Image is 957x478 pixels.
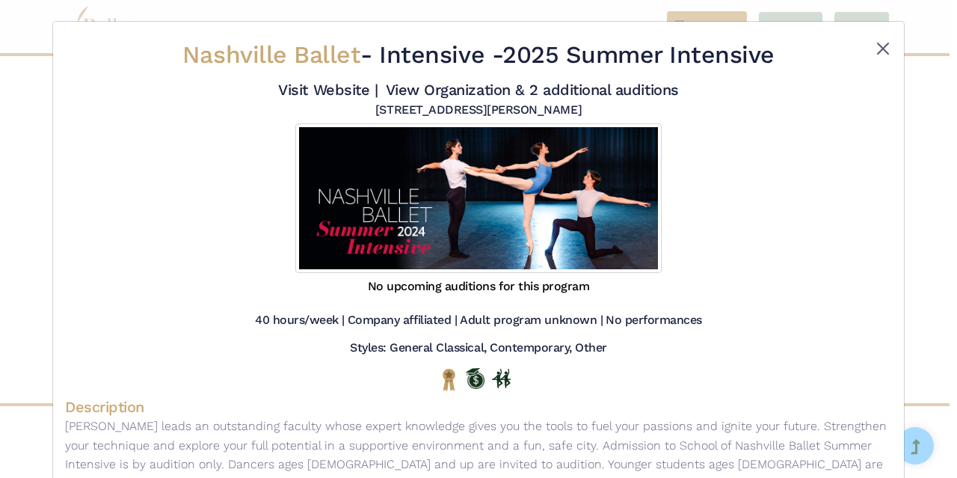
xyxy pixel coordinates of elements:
[368,279,590,295] h5: No upcoming auditions for this program
[379,40,502,69] span: Intensive -
[278,81,378,99] a: Visit Website |
[460,313,603,328] h5: Adult program unknown |
[295,123,661,273] img: Logo
[466,368,484,389] img: Offers Scholarship
[182,40,360,69] span: Nashville Ballet
[375,102,582,118] h5: [STREET_ADDRESS][PERSON_NAME]
[386,81,679,99] a: View Organization & 2 additional auditions
[65,397,892,417] h4: Description
[606,313,702,328] h5: No performances
[348,313,457,328] h5: Company affiliated |
[134,40,823,71] h2: - 2025 Summer Intensive
[874,40,892,58] button: Close
[440,368,458,391] img: National
[255,313,345,328] h5: 40 hours/week |
[492,369,511,388] img: In Person
[350,340,607,356] h5: Styles: General Classical, Contemporary, Other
